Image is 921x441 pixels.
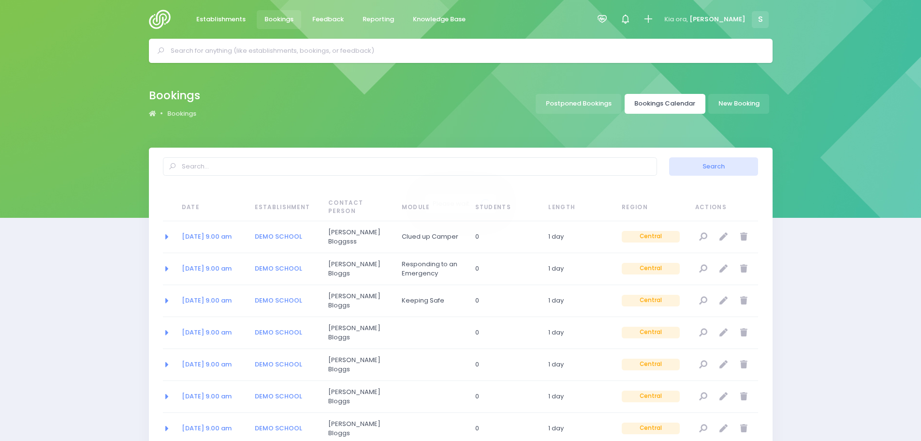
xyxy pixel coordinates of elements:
a: Feedback [305,10,352,29]
input: Search... [163,157,657,176]
span: Kia ora, [664,15,688,24]
a: Knowledge Base [405,10,474,29]
img: Logo [149,10,176,29]
a: Postponed Bookings [536,94,621,114]
a: New Booking [708,94,769,114]
span: Establishments [196,15,246,24]
span: Reporting [363,15,394,24]
a: Bookings [257,10,302,29]
a: Establishments [189,10,254,29]
span: [PERSON_NAME] [689,15,746,24]
a: Bookings [167,109,196,119]
span: Please wait... [425,194,481,213]
span: Knowledge Base [413,15,466,24]
a: Reporting [355,10,402,29]
input: Search for anything (like establishments, bookings, or feedback) [171,44,759,58]
h2: Bookings [149,89,200,102]
a: Bookings Calendar [625,94,705,114]
span: Bookings [264,15,293,24]
span: S [752,11,769,28]
button: Search [669,157,758,176]
span: Feedback [312,15,344,24]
